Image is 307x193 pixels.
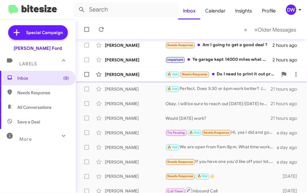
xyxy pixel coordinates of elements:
div: [PERSON_NAME] [105,57,165,63]
span: All Conversations [17,104,52,110]
div: [PERSON_NAME] [105,130,165,136]
div: [DATE] [281,174,302,180]
a: Insights [230,2,257,20]
div: We are open from 9am-8pm. What time works best for you? [165,144,277,151]
span: 🔥 Hot [189,131,199,135]
span: More [19,136,32,142]
span: Needs Response [168,43,193,47]
div: Ye garage kept 14000 miles what will you pay [165,56,273,63]
span: Save a Deal [17,119,40,125]
button: Next [251,23,300,36]
div: Perfect. Does 5:30 or 6pm work better? Just to ensure we are ready for you when you get here [165,85,271,92]
span: Needs Response [168,174,193,178]
div: a day ago [277,144,302,150]
div: 👍 [165,173,281,180]
span: Important [168,58,183,62]
span: Older Messages [258,26,296,33]
div: [PERSON_NAME] [105,159,165,165]
span: » [254,26,258,33]
span: Inbox [17,75,69,81]
span: Needs Response [182,72,208,76]
a: Special Campaign [8,25,68,40]
div: Do I need to print it out prior before coming? [165,71,278,78]
div: Would [DATE] work? [165,115,271,121]
div: Okay. I will be sure to reach out [DATE]/[DATE] to set something up for [DATE]. [165,101,271,107]
span: 🔥 Hot [168,145,178,149]
div: [PERSON_NAME] [105,115,165,121]
span: 🔥 Hot [168,72,178,76]
div: If you have one you'd like off your lot, have your manager send over best figures [165,158,277,165]
input: Search [73,2,178,17]
div: 2 hours ago [273,42,302,48]
span: « [244,26,247,33]
span: Labels [19,61,37,67]
div: 21 hours ago [271,115,302,121]
div: 21 hours ago [271,86,302,92]
span: (8) [63,75,69,81]
div: [PERSON_NAME] [105,144,165,150]
span: Needs Response [204,131,229,135]
span: Needs Response [168,160,193,164]
div: [PERSON_NAME] [105,71,165,78]
div: 21 hours ago [271,101,302,107]
span: Special Campaign [26,29,63,36]
button: DW [281,5,300,15]
div: [PERSON_NAME] Ford [14,45,62,51]
div: [PERSON_NAME] [105,42,165,48]
div: 2 hours ago [273,57,302,63]
div: Am I going to get a good deal ? [165,42,273,49]
a: Calendar [200,2,230,20]
button: Previous [240,23,251,36]
span: 🔥 Hot [168,87,178,91]
div: [PERSON_NAME] [105,86,165,92]
div: a day ago [277,130,302,136]
a: Inbox [178,2,200,20]
a: Profile [257,2,281,20]
div: [PERSON_NAME] [105,174,165,180]
div: DW [286,5,296,15]
span: 🔥 Hot [197,174,208,178]
span: Needs Response [17,90,69,96]
div: a day ago [277,159,302,165]
div: [PERSON_NAME] [105,101,165,107]
span: Try Pausing [168,131,185,135]
nav: Page navigation example [241,23,300,36]
div: Hi, yes I did and got an appraisal and it was much less than I expected but thank you for your as... [165,129,277,136]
